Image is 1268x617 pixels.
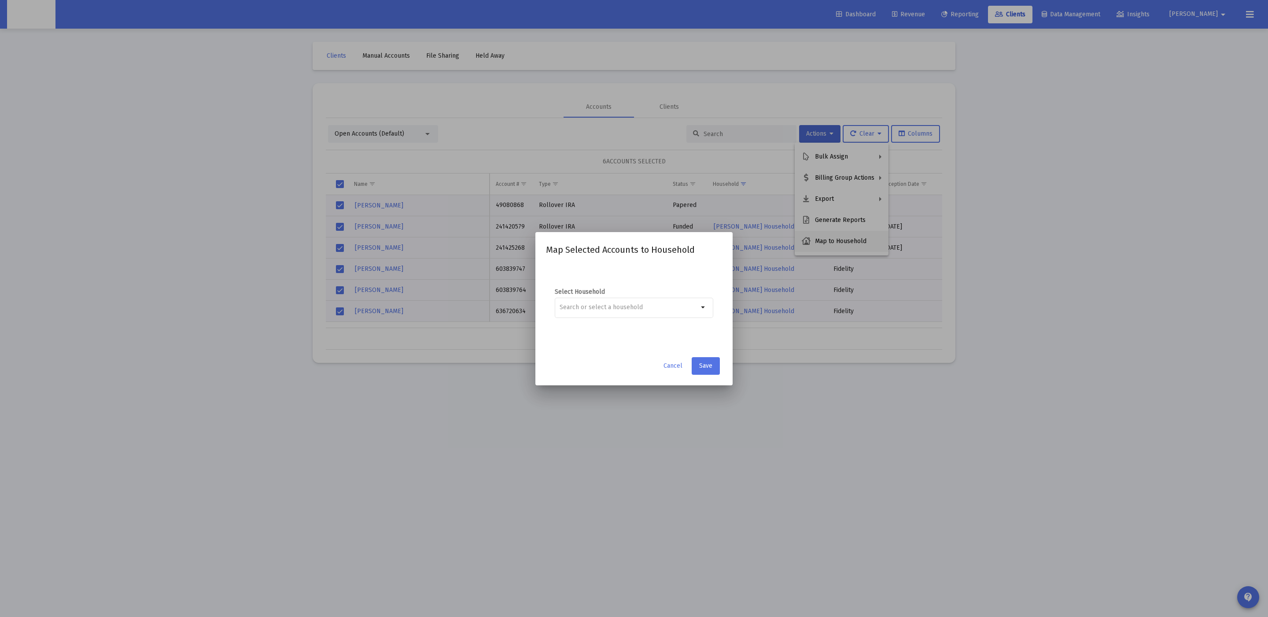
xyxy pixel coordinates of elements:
h2: Map Selected Accounts to Household [546,243,722,257]
span: Cancel [663,362,682,369]
mat-icon: arrow_drop_down [698,302,709,313]
button: Save [692,357,720,375]
label: Select Household [555,288,713,296]
input: Search or select a household [560,304,698,311]
span: Save [699,362,712,369]
button: Cancel [656,357,689,375]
